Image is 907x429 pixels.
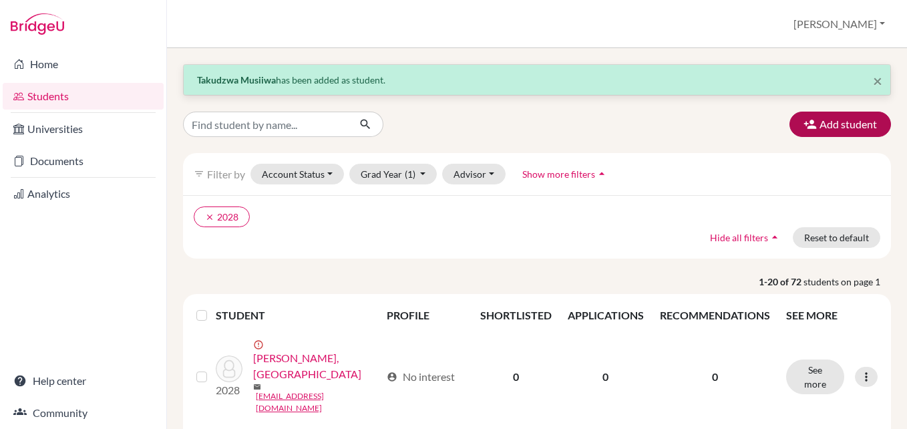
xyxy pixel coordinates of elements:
td: 0 [472,331,560,422]
button: See more [786,360,844,394]
p: 0 [660,369,770,385]
p: 2028 [216,382,242,398]
button: Show more filtersarrow_drop_up [511,164,620,184]
strong: Takudzwa Musiiwa [197,74,276,86]
span: Hide all filters [710,232,768,243]
button: [PERSON_NAME] [787,11,891,37]
i: clear [205,212,214,222]
img: Baloyi, Andiswa [216,355,242,382]
button: Advisor [442,164,506,184]
button: clear2028 [194,206,250,227]
span: (1) [405,168,415,180]
a: Students [3,83,164,110]
img: Bridge-U [11,13,64,35]
th: PROFILE [379,299,472,331]
button: Add student [789,112,891,137]
th: STUDENT [216,299,379,331]
a: [EMAIL_ADDRESS][DOMAIN_NAME] [256,390,381,414]
button: Reset to default [793,227,880,248]
a: Analytics [3,180,164,207]
span: students on page 1 [803,275,891,289]
th: SHORTLISTED [472,299,560,331]
a: Help center [3,368,164,394]
span: × [873,71,882,90]
th: APPLICATIONS [560,299,652,331]
a: Community [3,400,164,426]
span: Show more filters [522,168,595,180]
i: filter_list [194,168,204,179]
span: mail [253,383,261,391]
i: arrow_drop_up [595,167,608,180]
strong: 1-20 of 72 [759,275,803,289]
button: Hide all filtersarrow_drop_up [699,227,793,248]
div: No interest [387,369,455,385]
th: RECOMMENDATIONS [652,299,778,331]
td: 0 [560,331,652,422]
span: Filter by [207,168,245,180]
a: Universities [3,116,164,142]
p: has been added as student. [197,73,877,87]
i: arrow_drop_up [768,231,781,244]
button: Close [873,73,882,89]
a: Home [3,51,164,78]
button: Grad Year(1) [349,164,437,184]
a: Documents [3,148,164,174]
input: Find student by name... [183,112,349,137]
span: account_circle [387,372,397,382]
th: SEE MORE [778,299,886,331]
button: Account Status [250,164,344,184]
a: [PERSON_NAME], [GEOGRAPHIC_DATA] [253,350,381,382]
span: error_outline [253,339,266,350]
